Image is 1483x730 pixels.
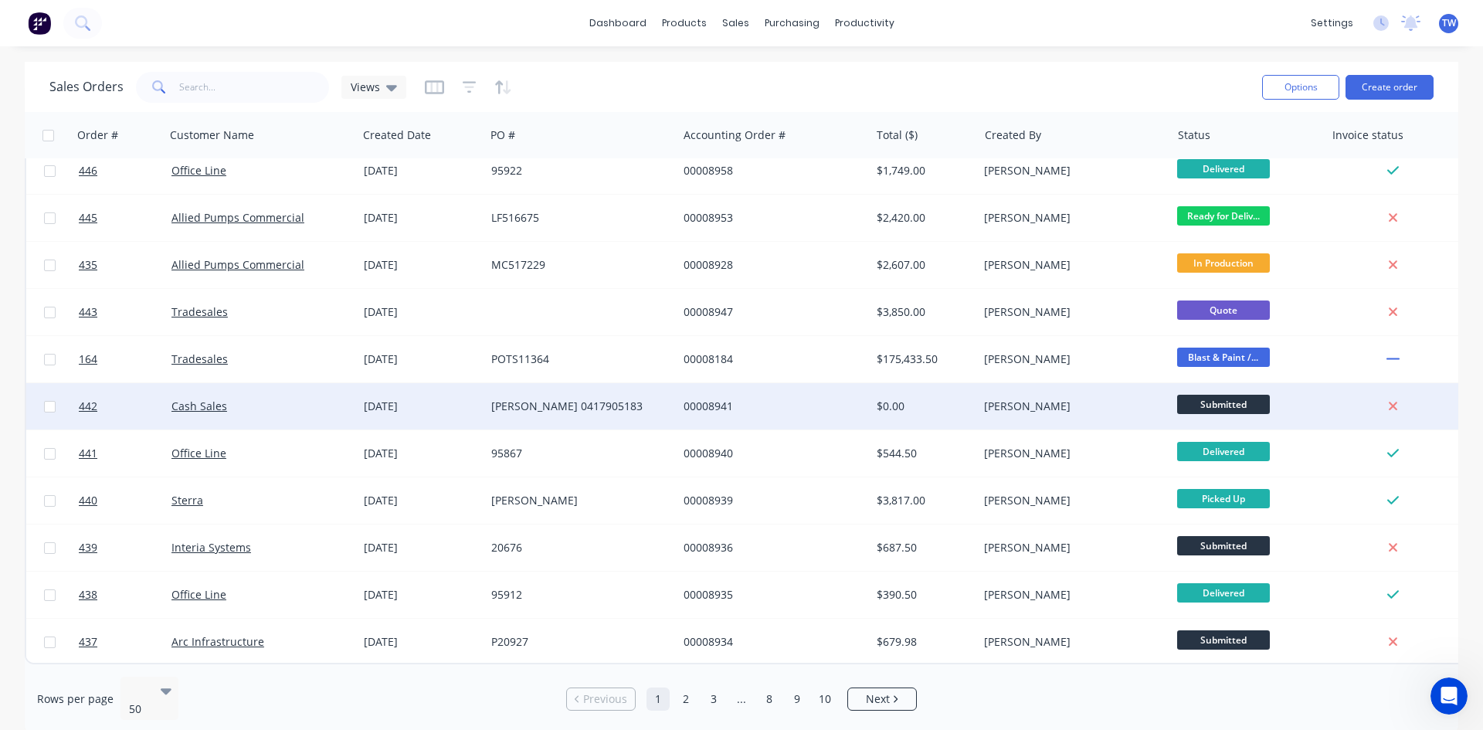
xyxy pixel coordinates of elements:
a: Sterra [171,493,203,508]
div: 00008953 [684,210,855,226]
a: Previous page [567,691,635,707]
div: [PERSON_NAME] [984,399,1156,414]
span: Picked Up [1177,489,1270,508]
span: Delivered [1177,159,1270,178]
span: 443 [79,304,97,320]
span: 440 [79,493,97,508]
div: [PERSON_NAME] [984,163,1156,178]
div: Total ($) [877,127,918,143]
div: [PERSON_NAME] [984,446,1156,461]
div: 95912 [491,587,663,603]
div: [DATE] [364,210,479,226]
a: Tradesales [171,351,228,366]
span: 441 [79,446,97,461]
img: Factory [28,12,51,35]
a: Allied Pumps Commercial [171,257,304,272]
span: Ready for Deliv... [1177,206,1270,226]
a: Page 10 [813,688,837,711]
a: 443 [79,289,171,335]
div: 00008940 [684,446,855,461]
div: $544.50 [877,446,967,461]
a: 441 [79,430,171,477]
a: Arc Infrastructure [171,634,264,649]
div: Created By [985,127,1041,143]
span: In Production [1177,253,1270,273]
div: 00008184 [684,351,855,367]
a: Interia Systems [171,540,251,555]
div: settings [1303,12,1361,35]
div: 00008941 [684,399,855,414]
div: [PERSON_NAME] [984,634,1156,650]
span: Submitted [1177,536,1270,555]
a: 445 [79,195,171,241]
a: Page 9 [786,688,809,711]
div: Order # [77,127,118,143]
div: [DATE] [364,351,479,367]
span: Rows per page [37,691,114,707]
div: Created Date [363,127,431,143]
div: [DATE] [364,634,479,650]
div: [PERSON_NAME] [984,540,1156,555]
a: 435 [79,242,171,288]
div: PO # [490,127,515,143]
a: Next page [848,691,916,707]
span: Submitted [1177,395,1270,414]
a: Office Line [171,587,226,602]
div: $0.00 [877,399,967,414]
a: Allied Pumps Commercial [171,210,304,225]
button: Create order [1346,75,1434,100]
span: Quote [1177,300,1270,320]
span: 438 [79,587,97,603]
div: $390.50 [877,587,967,603]
div: [PERSON_NAME] 0417905183 [491,399,663,414]
div: $1,749.00 [877,163,967,178]
div: 00008939 [684,493,855,508]
a: 440 [79,477,171,524]
div: [PERSON_NAME] [984,257,1156,273]
ul: Pagination [560,688,923,711]
a: 164 [79,336,171,382]
span: 445 [79,210,97,226]
a: Page 8 [758,688,781,711]
span: Views [351,79,380,95]
div: LF516675 [491,210,663,226]
div: [PERSON_NAME] [984,351,1156,367]
h1: Sales Orders [49,80,124,94]
span: TW [1442,16,1456,30]
div: $175,433.50 [877,351,967,367]
div: [PERSON_NAME] [491,493,663,508]
a: Tradesales [171,304,228,319]
span: Delivered [1177,442,1270,461]
a: dashboard [582,12,654,35]
div: 00008947 [684,304,855,320]
span: 446 [79,163,97,178]
div: P20927 [491,634,663,650]
div: 00008936 [684,540,855,555]
div: [PERSON_NAME] [984,493,1156,508]
a: Page 1 is your current page [646,688,670,711]
a: 437 [79,619,171,665]
a: 446 [79,148,171,194]
div: [PERSON_NAME] [984,587,1156,603]
a: Page 3 [702,688,725,711]
div: 00008958 [684,163,855,178]
div: [DATE] [364,493,479,508]
div: Status [1178,127,1210,143]
span: Next [866,691,890,707]
span: Previous [583,691,627,707]
div: Invoice status [1332,127,1403,143]
div: Customer Name [170,127,254,143]
a: 439 [79,525,171,571]
span: 437 [79,634,97,650]
input: Search... [179,72,330,103]
a: Cash Sales [171,399,227,413]
div: $2,420.00 [877,210,967,226]
div: $3,850.00 [877,304,967,320]
span: 439 [79,540,97,555]
div: POTS11364 [491,351,663,367]
div: products [654,12,714,35]
div: [DATE] [364,163,479,178]
div: 20676 [491,540,663,555]
div: purchasing [757,12,827,35]
div: [PERSON_NAME] [984,210,1156,226]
